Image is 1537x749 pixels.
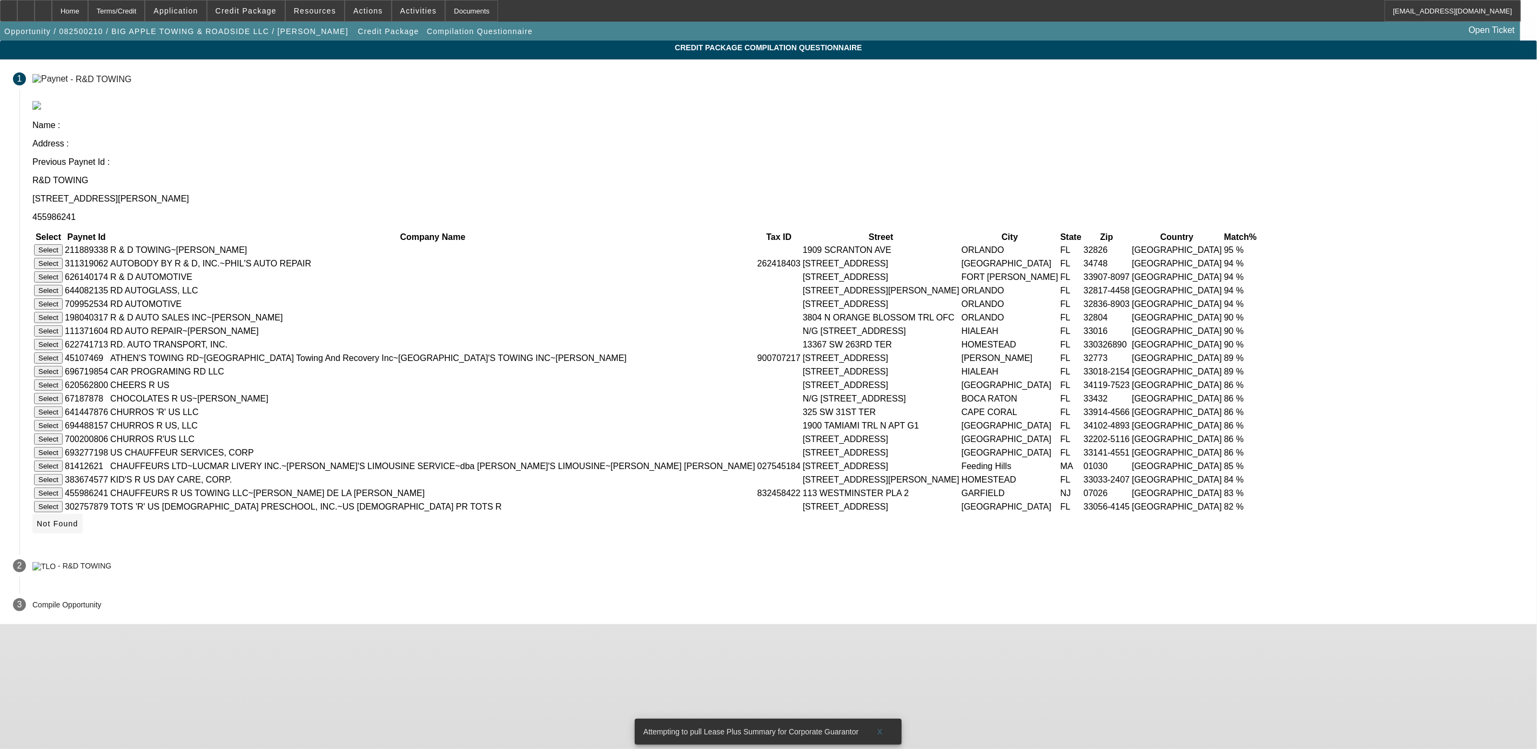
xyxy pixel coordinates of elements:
td: RD AUTOGLASS, LLC [110,284,756,297]
th: Zip [1083,232,1130,243]
button: Select [34,298,63,310]
td: 111371604 [64,325,109,337]
td: 622741713 [64,338,109,351]
td: 32202-5116 [1083,433,1130,445]
td: 90 % [1224,338,1257,351]
td: 86 % [1224,419,1257,432]
span: Application [153,6,198,15]
td: 32836-8903 [1083,298,1130,310]
td: [STREET_ADDRESS] [802,271,960,283]
span: 2 [17,561,22,571]
button: Application [145,1,206,21]
td: NJ [1060,487,1082,499]
td: [STREET_ADDRESS] [802,352,960,364]
td: [GEOGRAPHIC_DATA] [1131,487,1223,499]
td: [GEOGRAPHIC_DATA] [1131,419,1223,432]
th: Paynet Id [64,232,109,243]
th: Tax ID [757,232,801,243]
td: 693277198 [64,446,109,459]
td: ORLANDO [961,244,1059,256]
td: 696719854 [64,365,109,378]
td: 198040317 [64,311,109,324]
td: FL [1060,379,1082,391]
td: HOMESTEAD [961,473,1059,486]
td: [GEOGRAPHIC_DATA] [961,257,1059,270]
p: Previous Paynet Id : [32,157,1524,167]
div: - R&D TOWING [70,74,131,83]
button: Select [34,312,63,323]
td: 94 % [1224,298,1257,310]
td: 33432 [1083,392,1130,405]
td: [GEOGRAPHIC_DATA] [1131,338,1223,351]
td: CHOCOLATES R US~[PERSON_NAME] [110,392,756,405]
p: Name : [32,121,1524,130]
td: 700200806 [64,433,109,445]
td: ORLANDO [961,311,1059,324]
div: - R&D TOWING [58,562,111,571]
img: Paynet [32,74,68,84]
td: 33033-2407 [1083,473,1130,486]
td: ORLANDO [961,284,1059,297]
td: AUTOBODY BY R & D, INC.~PHIL'S AUTO REPAIR [110,257,756,270]
td: 027545184 [757,460,801,472]
td: [STREET_ADDRESS] [802,365,960,378]
td: 32826 [1083,244,1130,256]
td: N/G [STREET_ADDRESS] [802,325,960,337]
td: FL [1060,271,1082,283]
td: 84 % [1224,473,1257,486]
p: [STREET_ADDRESS][PERSON_NAME] [32,194,1524,204]
td: ATHEN'S TOWING RD~[GEOGRAPHIC_DATA] Towing And Recovery Inc~[GEOGRAPHIC_DATA]'S TOWING INC~[PERSO... [110,352,756,364]
button: Select [34,366,63,377]
td: 90 % [1224,325,1257,337]
td: 113 WESTMINSTER PLA 2 [802,487,960,499]
td: 94 % [1224,271,1257,283]
button: Select [34,285,63,296]
th: State [1060,232,1082,243]
span: X [877,727,883,736]
td: 86 % [1224,433,1257,445]
td: [STREET_ADDRESS] [802,298,960,310]
td: 89 % [1224,352,1257,364]
td: 1909 SCRANTON AVE [802,244,960,256]
td: 86 % [1224,446,1257,459]
span: Not Found [37,519,78,528]
td: 33907-8097 [1083,271,1130,283]
td: 34119-7523 [1083,379,1130,391]
td: [PERSON_NAME] [961,352,1059,364]
td: CHEERS R US [110,379,756,391]
p: R&D TOWING [32,176,1524,185]
td: 86 % [1224,379,1257,391]
span: Credit Package [216,6,277,15]
td: HIALEAH [961,325,1059,337]
td: RD AUTOMOTIVE [110,298,756,310]
button: Select [34,379,63,391]
td: 262418403 [757,257,801,270]
td: FL [1060,392,1082,405]
td: [GEOGRAPHIC_DATA] [1131,460,1223,472]
td: 33056-4145 [1083,500,1130,513]
td: 94 % [1224,284,1257,297]
td: 1900 TAMIAMI TRL N APT G1 [802,419,960,432]
td: MA [1060,460,1082,472]
td: 01030 [1083,460,1130,472]
td: HIALEAH [961,365,1059,378]
td: FL [1060,284,1082,297]
td: FL [1060,298,1082,310]
td: TOTS 'R' US [DEMOGRAPHIC_DATA] PRESCHOOL, INC.~US [DEMOGRAPHIC_DATA] PR TOTS R [110,500,756,513]
button: Select [34,244,63,256]
td: [STREET_ADDRESS] [802,433,960,445]
p: 455986241 [32,212,1524,222]
span: 3 [17,600,22,610]
td: N/G [STREET_ADDRESS] [802,392,960,405]
td: 89 % [1224,365,1257,378]
button: X [863,722,898,741]
button: Actions [345,1,391,21]
span: Compilation Questionnaire [427,27,533,36]
td: HOMESTEAD [961,338,1059,351]
td: [GEOGRAPHIC_DATA] [1131,284,1223,297]
td: CHURROS 'R' US LLC [110,406,756,418]
td: [GEOGRAPHIC_DATA] [961,379,1059,391]
td: 694488157 [64,419,109,432]
td: 900707217 [757,352,801,364]
span: Credit Package Compilation Questionnaire [8,43,1529,52]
